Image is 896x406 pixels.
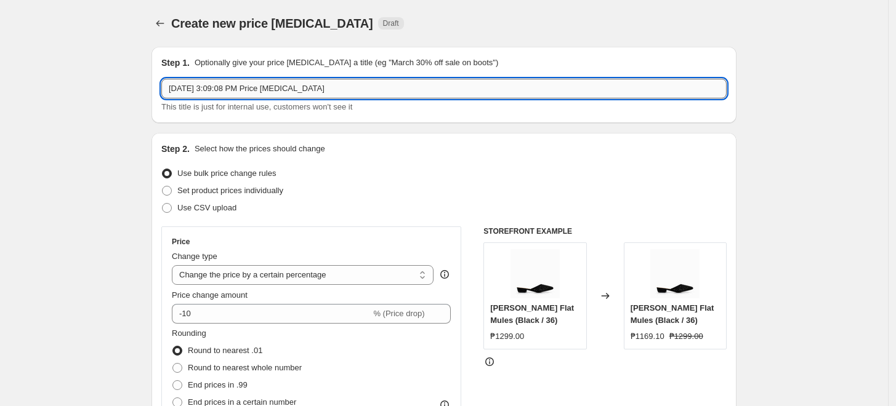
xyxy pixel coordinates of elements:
h2: Step 2. [161,143,190,155]
p: Optionally give your price [MEDICAL_DATA] a title (eg "March 30% off sale on boots") [195,57,498,69]
input: -15 [172,304,371,324]
span: % (Price drop) [373,309,424,318]
span: This title is just for internal use, customers won't see it [161,102,352,111]
div: ₱1299.00 [490,330,524,343]
h2: Step 1. [161,57,190,69]
span: End prices in .99 [188,380,248,389]
div: help [438,268,451,281]
span: [PERSON_NAME] Flat Mules (Black / 36) [631,303,714,325]
div: ₱1169.10 [631,330,664,343]
span: Draft [383,18,399,28]
button: Price change jobs [151,15,169,32]
img: Skinner_Black_2_80x.jpg [650,249,700,298]
input: 30% off holiday sale [161,79,727,98]
span: Round to nearest .01 [188,346,262,355]
h6: STOREFRONT EXAMPLE [483,226,727,236]
span: Rounding [172,328,206,338]
p: Select how the prices should change [195,143,325,155]
img: Skinner_Black_2_80x.jpg [511,249,560,298]
span: Create new price [MEDICAL_DATA] [171,17,373,30]
span: [PERSON_NAME] Flat Mules (Black / 36) [490,303,574,325]
strike: ₱1299.00 [669,330,703,343]
h3: Price [172,237,190,247]
span: Use CSV upload [177,203,236,212]
span: Round to nearest whole number [188,363,302,372]
span: Change type [172,252,217,261]
span: Set product prices individually [177,186,283,195]
span: Use bulk price change rules [177,169,276,178]
span: Price change amount [172,290,248,300]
